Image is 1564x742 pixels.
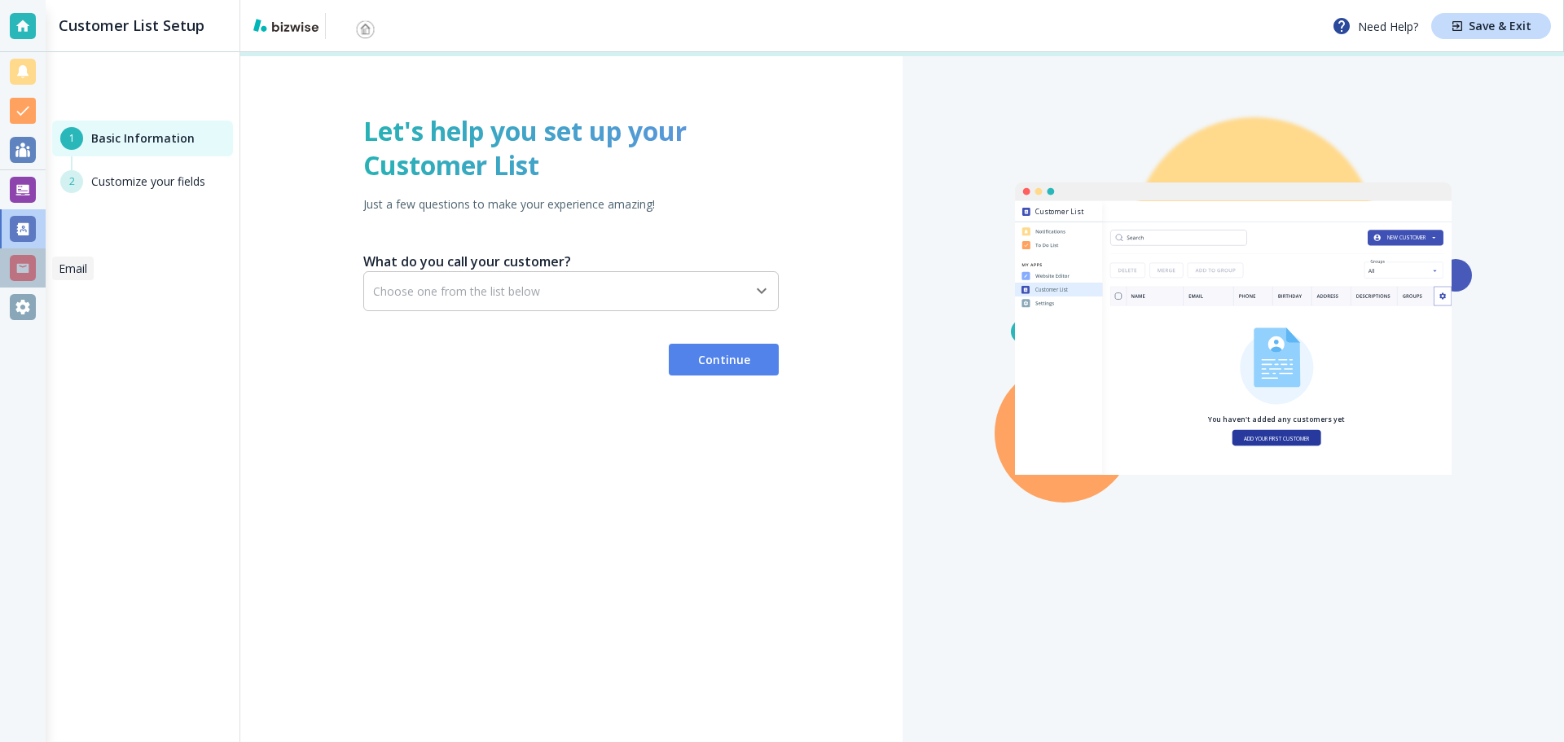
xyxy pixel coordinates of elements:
[59,15,204,37] h2: Customer List Setup
[363,114,779,182] h1: Let's help you set up your Customer List
[1469,20,1531,32] h4: Save & Exit
[1035,288,1096,292] div: Customer List
[91,130,195,147] h6: Basic Information
[1208,416,1345,424] div: You haven't added any customers yet
[1431,13,1551,39] button: Save & Exit
[332,13,398,39] img: Shed's Direct Of Lexington
[682,352,766,368] span: Continue
[363,195,779,213] p: Just a few questions to make your experience amazing!
[1332,16,1418,36] p: Need Help?
[363,252,779,271] h6: What do you call your customer?
[1035,209,1096,216] div: Customer List
[253,19,319,32] img: bizwise
[52,121,233,156] button: 1Basic Information
[669,344,779,376] button: Continue
[750,279,773,302] button: Open
[1237,437,1316,441] div: ADD YOUR FIRST CUSTOMER
[69,131,75,146] span: 1
[59,260,87,277] p: Email
[1384,235,1430,240] div: NEW CUSTOMER
[373,284,726,298] input: Choose one from the list below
